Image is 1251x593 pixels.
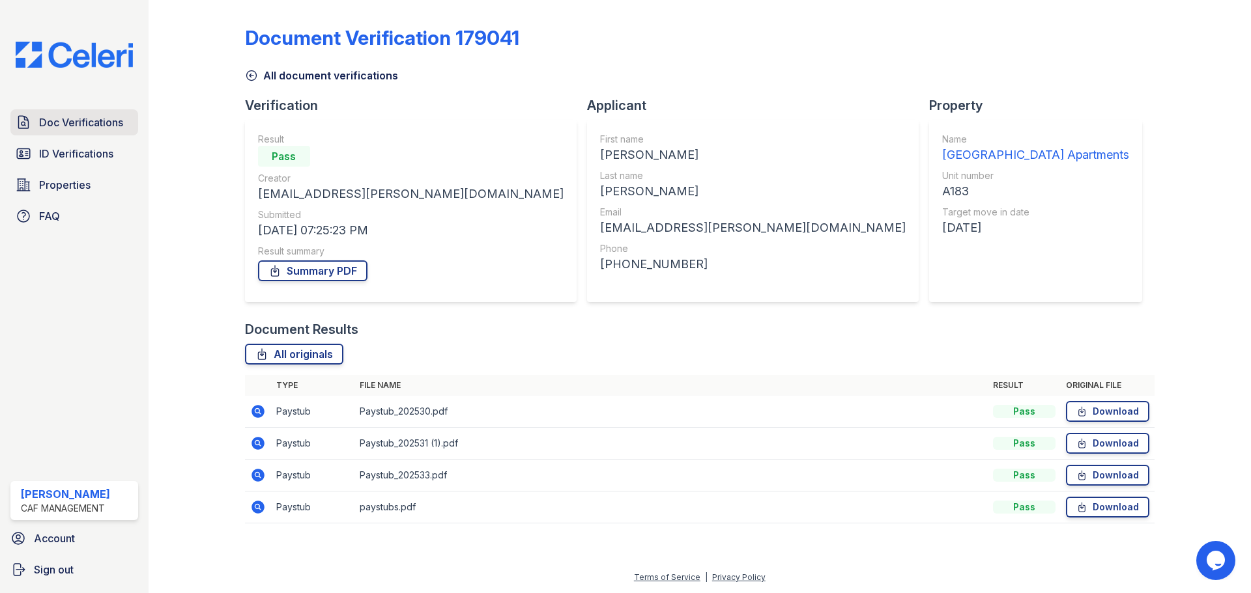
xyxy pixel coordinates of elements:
[993,437,1056,450] div: Pass
[942,182,1129,200] div: A183
[354,375,988,396] th: File name
[942,133,1129,146] div: Name
[271,460,354,491] td: Paystub
[600,169,906,182] div: Last name
[942,206,1129,219] div: Target move in date
[258,208,564,221] div: Submitted
[5,557,143,583] a: Sign out
[993,501,1056,514] div: Pass
[10,109,138,135] a: Doc Verifications
[258,133,564,146] div: Result
[245,26,519,49] div: Document Verification 179041
[39,208,60,224] span: FAQ
[5,525,143,551] a: Account
[34,531,75,546] span: Account
[993,469,1056,482] div: Pass
[21,502,110,515] div: CAF Management
[354,428,988,460] td: Paystub_202531 (1).pdf
[942,133,1129,164] a: Name [GEOGRAPHIC_DATA] Apartments
[1066,465,1149,486] a: Download
[993,405,1056,418] div: Pass
[929,96,1153,115] div: Property
[258,260,367,281] a: Summary PDF
[600,242,906,255] div: Phone
[271,491,354,523] td: Paystub
[10,141,138,167] a: ID Verifications
[39,115,123,130] span: Doc Verifications
[600,206,906,219] div: Email
[354,460,988,491] td: Paystub_202533.pdf
[354,491,988,523] td: paystubs.pdf
[634,572,700,582] a: Terms of Service
[600,219,906,237] div: [EMAIL_ADDRESS][PERSON_NAME][DOMAIN_NAME]
[10,172,138,198] a: Properties
[245,344,343,365] a: All originals
[942,219,1129,237] div: [DATE]
[988,375,1061,396] th: Result
[258,221,564,240] div: [DATE] 07:25:23 PM
[271,428,354,460] td: Paystub
[21,486,110,502] div: [PERSON_NAME]
[1066,401,1149,422] a: Download
[39,177,91,193] span: Properties
[245,68,398,83] a: All document verifications
[1066,497,1149,517] a: Download
[258,146,310,167] div: Pass
[600,182,906,200] div: [PERSON_NAME]
[354,396,988,428] td: Paystub_202530.pdf
[10,203,138,229] a: FAQ
[712,572,766,582] a: Privacy Policy
[245,320,358,338] div: Document Results
[600,146,906,164] div: [PERSON_NAME]
[258,172,564,185] div: Creator
[5,42,143,68] img: CE_Logo_Blue-a8612792a0a2168367f1c8372b55b34899dd931a85d93a1a3d3e32e68fde9ad4.png
[271,375,354,396] th: Type
[705,572,708,582] div: |
[39,146,113,161] span: ID Verifications
[1066,433,1149,454] a: Download
[34,562,74,577] span: Sign out
[271,396,354,428] td: Paystub
[258,185,564,203] div: [EMAIL_ADDRESS][PERSON_NAME][DOMAIN_NAME]
[1061,375,1155,396] th: Original file
[600,255,906,273] div: [PHONE_NUMBER]
[258,245,564,258] div: Result summary
[942,146,1129,164] div: [GEOGRAPHIC_DATA] Apartments
[1196,541,1238,580] iframe: chat widget
[587,96,929,115] div: Applicant
[245,96,587,115] div: Verification
[600,133,906,146] div: First name
[942,169,1129,182] div: Unit number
